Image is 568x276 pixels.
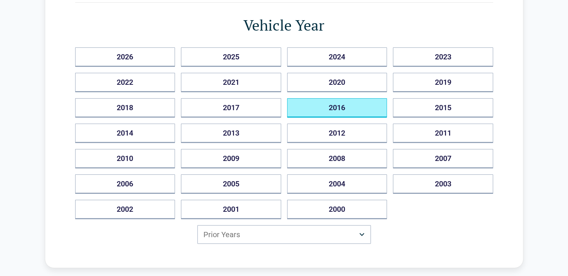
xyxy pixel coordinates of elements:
[181,124,281,143] button: 2013
[197,225,371,244] button: Prior Years
[287,149,387,168] button: 2008
[393,174,493,194] button: 2003
[75,15,493,35] h1: Vehicle Year
[181,200,281,219] button: 2001
[75,149,175,168] button: 2010
[181,98,281,118] button: 2017
[181,47,281,67] button: 2025
[393,149,493,168] button: 2007
[287,200,387,219] button: 2000
[393,73,493,92] button: 2019
[393,47,493,67] button: 2023
[75,200,175,219] button: 2002
[181,149,281,168] button: 2009
[287,174,387,194] button: 2004
[75,98,175,118] button: 2018
[287,47,387,67] button: 2024
[75,124,175,143] button: 2014
[287,98,387,118] button: 2016
[75,47,175,67] button: 2026
[393,124,493,143] button: 2011
[287,124,387,143] button: 2012
[287,73,387,92] button: 2020
[393,98,493,118] button: 2015
[181,73,281,92] button: 2021
[75,174,175,194] button: 2006
[181,174,281,194] button: 2005
[75,73,175,92] button: 2022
